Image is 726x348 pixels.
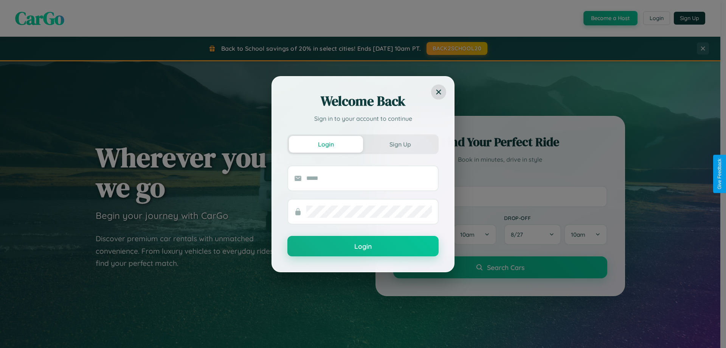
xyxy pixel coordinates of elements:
[287,236,439,256] button: Login
[289,136,363,153] button: Login
[287,92,439,110] h2: Welcome Back
[363,136,437,153] button: Sign Up
[717,159,722,189] div: Give Feedback
[287,114,439,123] p: Sign in to your account to continue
